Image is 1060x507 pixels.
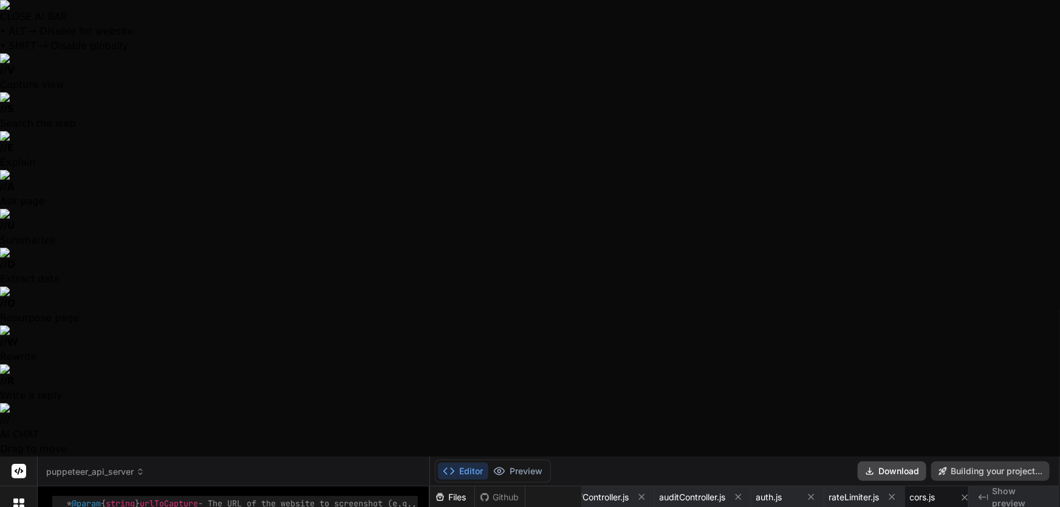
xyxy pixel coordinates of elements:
[931,461,1050,481] button: Building your project...
[910,491,935,503] span: cors.js
[46,466,145,478] span: puppeteer_api_server
[488,463,548,480] button: Preview
[438,463,488,480] button: Editor
[756,491,782,503] span: auth.js
[430,491,474,503] div: Files
[569,491,629,503] span: pdfController.js
[475,491,525,503] div: Github
[660,491,726,503] span: auditController.js
[829,491,880,503] span: rateLimiter.js
[858,461,926,481] button: Download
